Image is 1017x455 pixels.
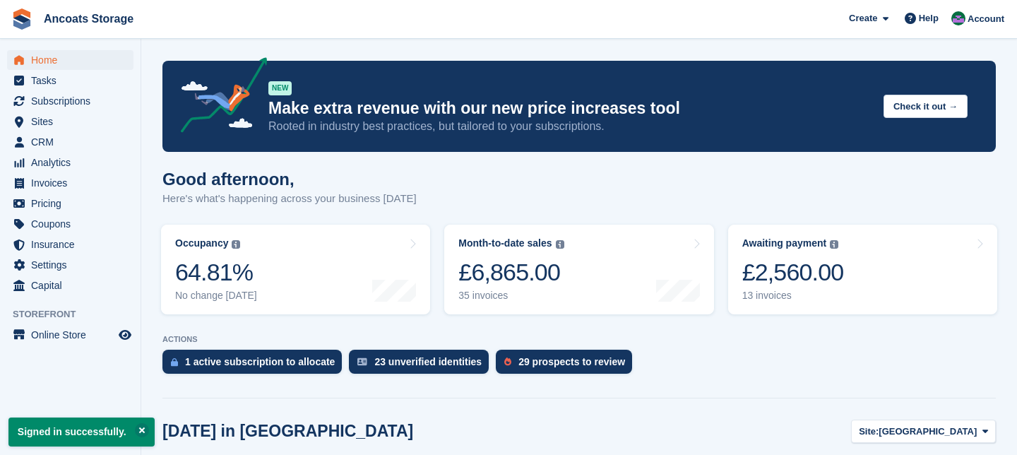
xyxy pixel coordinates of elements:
[7,276,133,295] a: menu
[742,258,844,287] div: £2,560.00
[232,240,240,249] img: icon-info-grey-7440780725fd019a000dd9b08b2336e03edf1995a4989e88bcd33f0948082b44.svg
[444,225,713,314] a: Month-to-date sales £6,865.00 35 invoices
[175,290,257,302] div: No change [DATE]
[879,425,977,439] span: [GEOGRAPHIC_DATA]
[7,194,133,213] a: menu
[7,325,133,345] a: menu
[31,71,116,90] span: Tasks
[38,7,139,30] a: Ancoats Storage
[458,258,564,287] div: £6,865.00
[8,418,155,447] p: Signed in successfully.
[7,91,133,111] a: menu
[175,258,257,287] div: 64.81%
[161,225,430,314] a: Occupancy 64.81% No change [DATE]
[830,240,838,249] img: icon-info-grey-7440780725fd019a000dd9b08b2336e03edf1995a4989e88bcd33f0948082b44.svg
[849,11,877,25] span: Create
[31,276,116,295] span: Capital
[374,356,482,367] div: 23 unverified identities
[859,425,879,439] span: Site:
[185,356,335,367] div: 1 active subscription to allocate
[7,50,133,70] a: menu
[349,350,496,381] a: 23 unverified identities
[7,71,133,90] a: menu
[7,132,133,152] a: menu
[175,237,228,249] div: Occupancy
[968,12,1004,26] span: Account
[31,132,116,152] span: CRM
[7,112,133,131] a: menu
[884,95,968,118] button: Check it out →
[31,173,116,193] span: Invoices
[11,8,32,30] img: stora-icon-8386f47178a22dfd0bd8f6a31ec36ba5ce8667c1dd55bd0f319d3a0aa187defe.svg
[31,112,116,131] span: Sites
[7,255,133,275] a: menu
[458,290,564,302] div: 35 invoices
[162,422,413,441] h2: [DATE] in [GEOGRAPHIC_DATA]
[117,326,133,343] a: Preview store
[851,420,996,443] button: Site: [GEOGRAPHIC_DATA]
[496,350,639,381] a: 29 prospects to review
[268,81,292,95] div: NEW
[162,335,996,344] p: ACTIONS
[162,191,417,207] p: Here's what's happening across your business [DATE]
[171,357,178,367] img: active_subscription_to_allocate_icon-d502201f5373d7db506a760aba3b589e785aa758c864c3986d89f69b8ff3...
[13,307,141,321] span: Storefront
[31,91,116,111] span: Subscriptions
[268,98,872,119] p: Make extra revenue with our new price increases tool
[504,357,511,366] img: prospect-51fa495bee0391a8d652442698ab0144808aea92771e9ea1ae160a38d050c398.svg
[728,225,997,314] a: Awaiting payment £2,560.00 13 invoices
[31,50,116,70] span: Home
[556,240,564,249] img: icon-info-grey-7440780725fd019a000dd9b08b2336e03edf1995a4989e88bcd33f0948082b44.svg
[7,235,133,254] a: menu
[31,235,116,254] span: Insurance
[518,356,625,367] div: 29 prospects to review
[7,214,133,234] a: menu
[919,11,939,25] span: Help
[458,237,552,249] div: Month-to-date sales
[7,153,133,172] a: menu
[162,170,417,189] h1: Good afternoon,
[268,119,872,134] p: Rooted in industry best practices, but tailored to your subscriptions.
[162,350,349,381] a: 1 active subscription to allocate
[357,357,367,366] img: verify_identity-adf6edd0f0f0b5bbfe63781bf79b02c33cf7c696d77639b501bdc392416b5a36.svg
[31,255,116,275] span: Settings
[742,237,827,249] div: Awaiting payment
[31,153,116,172] span: Analytics
[31,194,116,213] span: Pricing
[31,325,116,345] span: Online Store
[7,173,133,193] a: menu
[742,290,844,302] div: 13 invoices
[31,214,116,234] span: Coupons
[169,57,268,138] img: price-adjustments-announcement-icon-8257ccfd72463d97f412b2fc003d46551f7dbcb40ab6d574587a9cd5c0d94...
